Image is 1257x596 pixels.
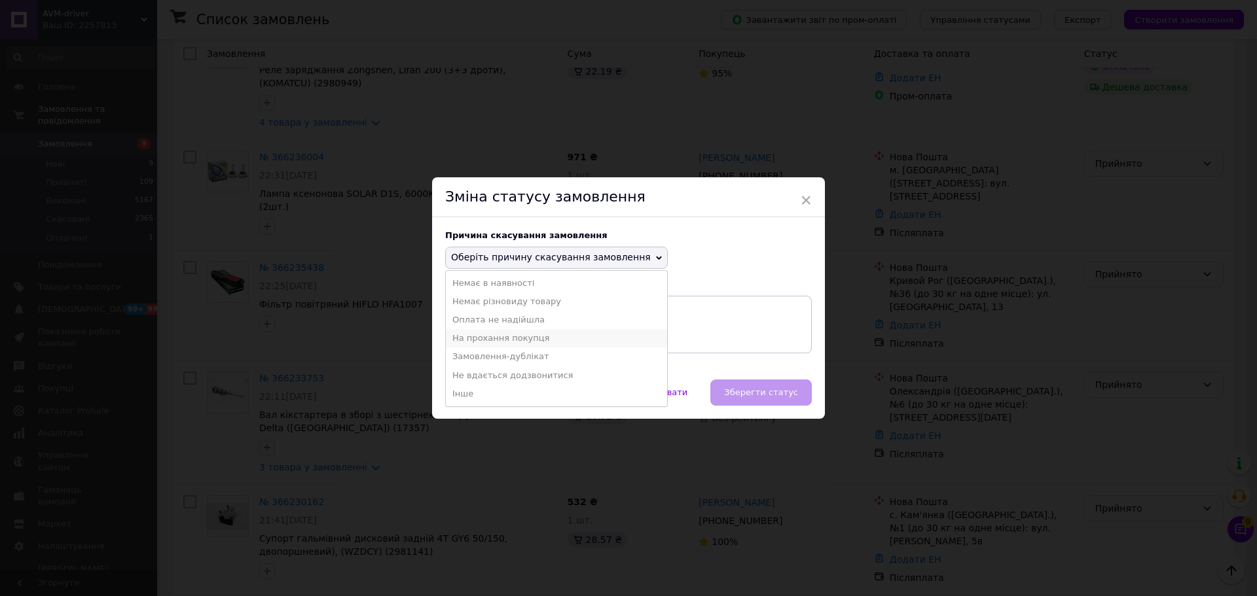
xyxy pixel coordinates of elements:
[446,385,667,403] li: Інше
[432,177,825,217] div: Зміна статусу замовлення
[451,252,651,262] span: Оберіть причину скасування замовлення
[446,274,667,292] li: Немає в наявності
[446,347,667,366] li: Замовлення-дублікат
[446,292,667,311] li: Немає різновиду товару
[446,329,667,347] li: На прохання покупця
[800,189,812,211] span: ×
[446,366,667,385] li: Не вдається додзвонитися
[445,230,812,240] div: Причина скасування замовлення
[446,311,667,329] li: Оплата не надійшла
